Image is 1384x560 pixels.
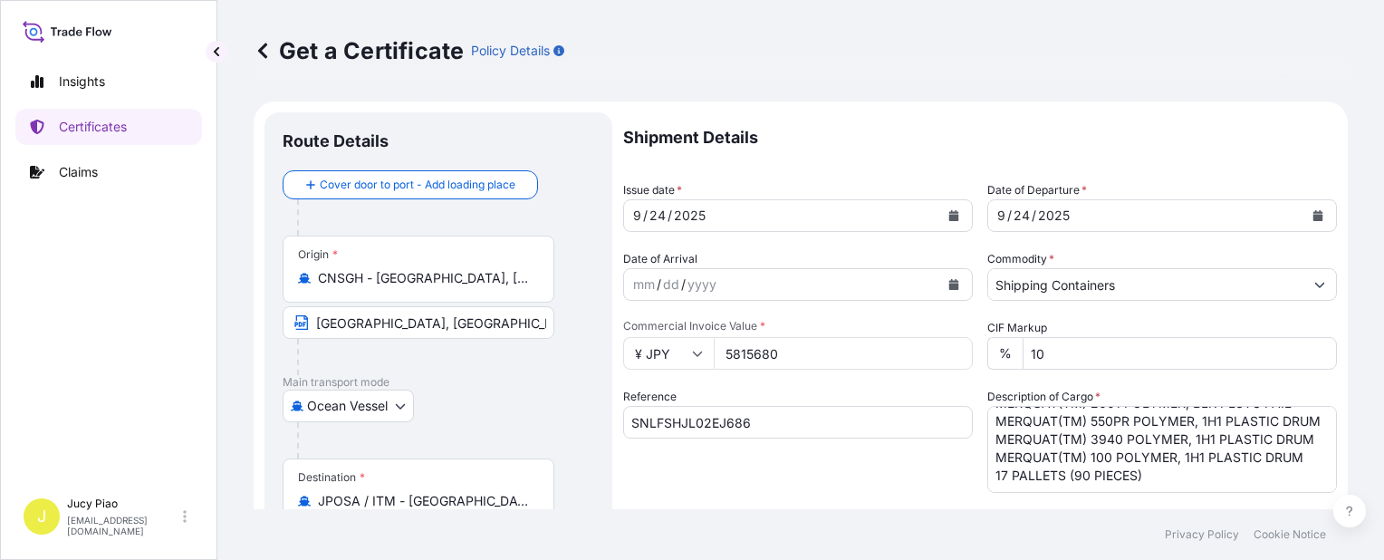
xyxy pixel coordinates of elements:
p: Get a Certificate [254,36,464,65]
span: Issue date [623,181,682,199]
div: day, [1012,205,1032,227]
button: Calendar [1303,201,1332,230]
span: Commercial Invoice Value [623,319,973,333]
div: % [987,337,1023,370]
a: Privacy Policy [1165,527,1239,542]
div: year, [686,274,718,295]
div: / [643,205,648,227]
div: month, [631,205,643,227]
input: Enter percentage between 0 and 24% [1023,337,1337,370]
button: Cover door to port - Add loading place [283,170,538,199]
button: Select transport [283,390,414,422]
p: Route Details [283,130,389,152]
span: Ocean Vessel [307,397,388,415]
div: year, [672,205,707,227]
input: Destination [318,492,532,510]
input: Text to appear on certificate [283,306,554,339]
input: Type to search commodity [988,268,1303,301]
div: / [1007,205,1012,227]
div: / [681,274,686,295]
div: Origin [298,247,338,262]
a: Certificates [15,109,202,145]
label: Reference [623,388,677,406]
input: Enter amount [714,337,973,370]
div: day, [661,274,681,295]
div: month, [631,274,657,295]
span: J [37,507,46,526]
p: Claims [59,163,98,181]
div: Destination [298,470,365,485]
a: Claims [15,154,202,190]
span: Cover door to port - Add loading place [320,176,515,194]
p: [EMAIL_ADDRESS][DOMAIN_NAME] [67,515,179,536]
label: Description of Cargo [987,388,1100,406]
div: / [668,205,672,227]
p: Policy Details [471,42,550,60]
p: Main transport mode [283,375,594,390]
input: Origin [318,269,532,287]
div: year, [1036,205,1072,227]
div: / [1032,205,1036,227]
p: Jucy Piao [67,497,179,511]
button: Calendar [939,270,968,299]
span: Date of Departure [987,181,1087,199]
button: Calendar [939,201,968,230]
button: Show suggestions [1303,268,1336,301]
p: Insights [59,72,105,91]
div: / [657,274,661,295]
p: Certificates [59,118,127,136]
a: Cookie Notice [1254,527,1326,542]
label: CIF Markup [987,319,1047,337]
div: month, [995,205,1007,227]
label: Commodity [987,250,1054,268]
span: Date of Arrival [623,250,697,268]
textarea: MERQUAT(TM) PLUS 3330 POLYMER, 1H1 PL DRUM MERQUAT(TM) 3330PR POLYMER, 1H1 PLASTIC DRU MERQUAT(TM... [987,406,1337,493]
input: Enter booking reference [623,406,973,439]
a: Insights [15,63,202,100]
p: Shipment Details [623,112,1337,163]
div: day, [648,205,668,227]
